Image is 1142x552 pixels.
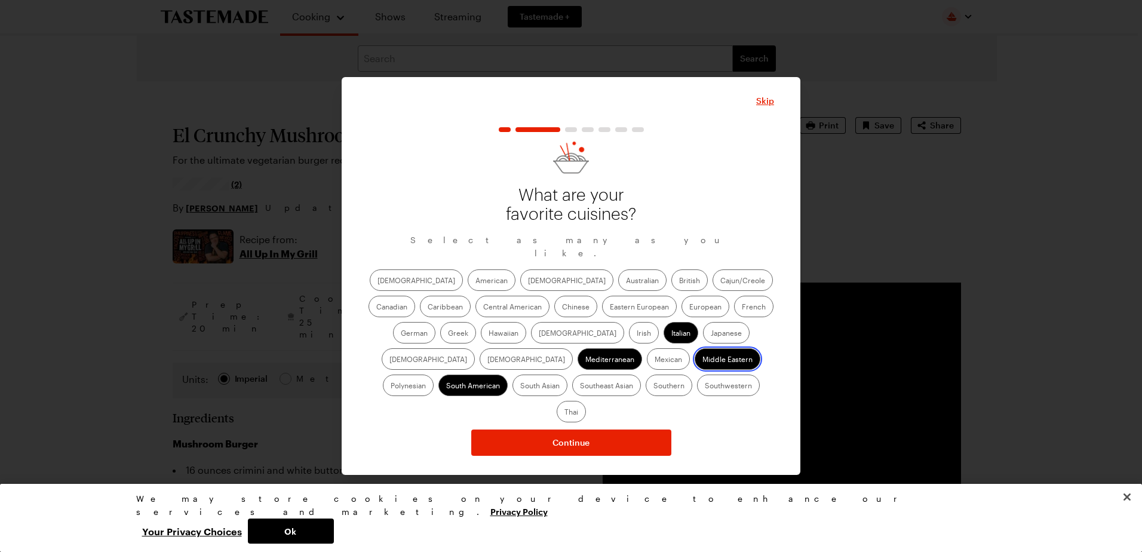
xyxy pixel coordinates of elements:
button: Your Privacy Choices [136,519,248,544]
label: British [671,269,708,291]
label: Mexican [647,348,690,370]
span: Skip [756,95,774,107]
a: More information about your privacy, opens in a new tab [490,505,548,517]
label: Polynesian [383,375,434,396]
label: [DEMOGRAPHIC_DATA] [382,348,475,370]
label: American [468,269,515,291]
label: [DEMOGRAPHIC_DATA] [370,269,463,291]
label: French [734,296,773,317]
label: Cajun/Creole [713,269,773,291]
button: Ok [248,519,334,544]
button: NextStepButton [471,430,671,456]
label: Southern [646,375,692,396]
p: What are your favorite cuisines? [499,186,643,224]
div: We may store cookies on your device to enhance our services and marketing. [136,492,996,519]
p: Select as many as you like. [368,234,774,260]
label: German [393,322,435,344]
label: Irish [629,322,659,344]
label: Caribbean [420,296,471,317]
label: Thai [557,401,586,422]
button: Close [756,95,774,107]
label: Canadian [369,296,415,317]
label: Middle Eastern [695,348,760,370]
label: [DEMOGRAPHIC_DATA] [480,348,573,370]
label: Japanese [703,322,750,344]
label: European [681,296,729,317]
label: South American [438,375,508,396]
label: [DEMOGRAPHIC_DATA] [520,269,613,291]
label: South Asian [512,375,567,396]
label: Greek [440,322,476,344]
label: Mediterranean [578,348,642,370]
label: Chinese [554,296,597,317]
span: Continue [552,437,590,449]
label: [DEMOGRAPHIC_DATA] [531,322,624,344]
label: Central American [475,296,549,317]
label: Southeast Asian [572,375,641,396]
label: Italian [664,322,698,344]
label: Australian [618,269,667,291]
label: Southwestern [697,375,760,396]
label: Eastern European [602,296,677,317]
label: Hawaiian [481,322,526,344]
button: Close [1114,484,1140,510]
div: Privacy [136,492,996,544]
